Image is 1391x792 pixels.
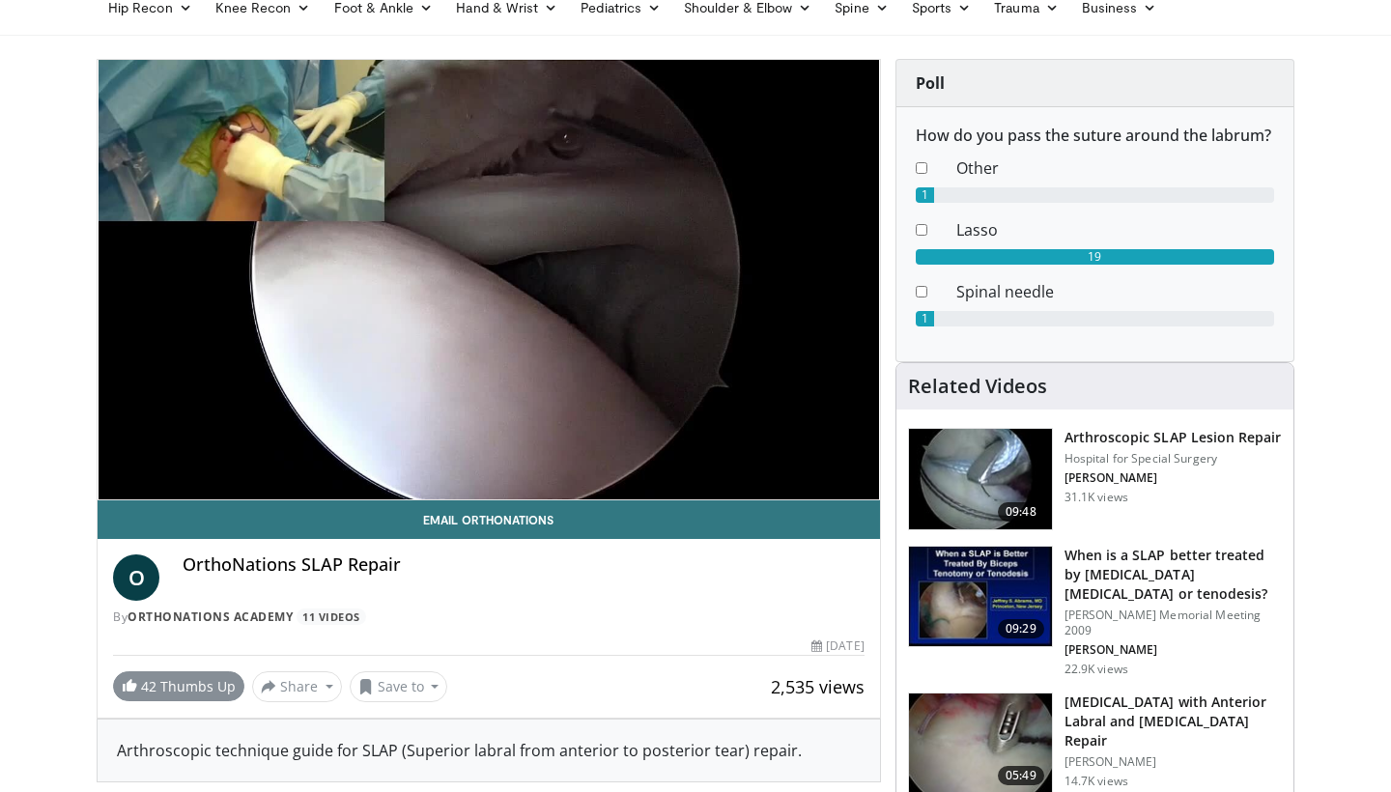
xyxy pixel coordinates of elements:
dd: Lasso [942,218,1289,241]
span: 2,535 views [771,675,865,698]
button: Share [252,671,342,702]
h3: [MEDICAL_DATA] with Anterior Labral and [MEDICAL_DATA] Repair [1065,693,1282,750]
h4: OrthoNations SLAP Repair [183,554,865,576]
p: [PERSON_NAME] Memorial Meeting 2009 [1065,608,1282,638]
h3: When is a SLAP better treated by [MEDICAL_DATA] [MEDICAL_DATA] or tenodesis? [1065,546,1282,604]
div: [DATE] [811,637,864,655]
h6: How do you pass the suture around the labrum? [916,127,1274,145]
div: By [113,608,865,626]
p: [PERSON_NAME] [1065,470,1282,486]
p: [PERSON_NAME] [1065,754,1282,770]
a: 42 Thumbs Up [113,671,244,701]
dd: Spinal needle [942,280,1289,303]
p: [PERSON_NAME] [1065,642,1282,658]
a: O [113,554,159,601]
a: 09:29 When is a SLAP better treated by [MEDICAL_DATA] [MEDICAL_DATA] or tenodesis? [PERSON_NAME] ... [908,546,1282,677]
img: 639696_3.png.150x105_q85_crop-smart_upscale.jpg [909,547,1052,647]
p: 14.7K views [1065,774,1128,789]
span: 42 [141,677,156,695]
a: Email Orthonations [98,500,880,539]
p: 31.1K views [1065,490,1128,505]
div: Arthroscopic technique guide for SLAP (Superior labral from anterior to posterior tear) repair. [117,739,861,762]
p: Hospital for Special Surgery [1065,451,1282,467]
dd: Other [942,156,1289,180]
h3: Arthroscopic SLAP Lesion Repair [1065,428,1282,447]
p: 22.9K views [1065,662,1128,677]
a: OrthoNations Academy [128,608,293,625]
a: 09:48 Arthroscopic SLAP Lesion Repair Hospital for Special Surgery [PERSON_NAME] 31.1K views [908,428,1282,530]
div: 19 [916,249,1274,265]
span: 09:29 [998,619,1044,638]
h4: Related Videos [908,375,1047,398]
video-js: Video Player [98,60,880,500]
div: 1 [916,187,935,203]
strong: Poll [916,72,945,94]
img: 6871_3.png.150x105_q85_crop-smart_upscale.jpg [909,429,1052,529]
button: Save to [350,671,448,702]
div: 1 [916,311,935,326]
span: 09:48 [998,502,1044,522]
a: 11 Videos [297,608,367,625]
span: 05:49 [998,766,1044,785]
